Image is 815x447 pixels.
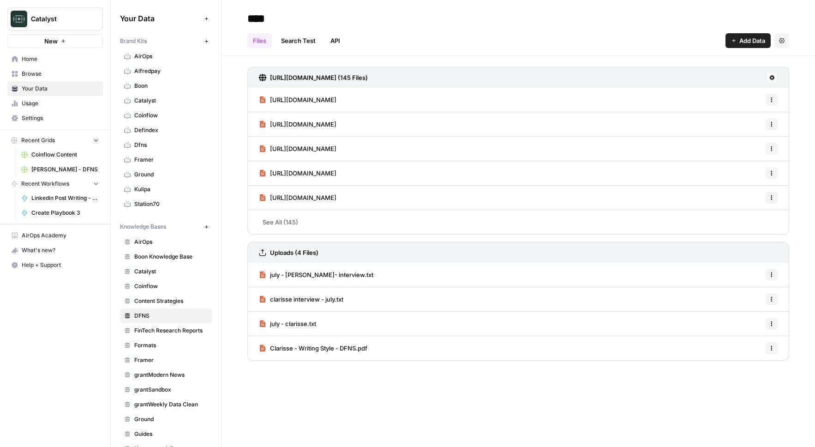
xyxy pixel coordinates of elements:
a: Catalyst [120,264,212,279]
span: Framer [134,156,208,164]
span: Boon Knowledge Base [134,253,208,261]
a: Coinflow Content [17,147,103,162]
a: grantModern News [120,368,212,382]
span: Knowledge Bases [120,223,166,231]
span: DFNS [134,312,208,320]
span: Your Data [22,85,99,93]
a: Formats [120,338,212,353]
button: Recent Grids [7,133,103,147]
span: FinTech Research Reports [134,326,208,335]
a: API [325,33,346,48]
a: DFNS [120,308,212,323]
span: Guides [134,430,208,438]
button: Workspace: Catalyst [7,7,103,30]
h3: Uploads (4 Files) [270,248,318,257]
button: New [7,34,103,48]
a: See All (145) [247,210,789,234]
a: july - clarisse.txt [259,312,316,336]
a: [URL][DOMAIN_NAME] [259,88,336,112]
button: Recent Workflows [7,177,103,191]
span: Catalyst [134,267,208,276]
a: AirOps [120,235,212,249]
a: [URL][DOMAIN_NAME] [259,186,336,210]
span: [URL][DOMAIN_NAME] [270,120,336,129]
span: Browse [22,70,99,78]
span: Add Data [739,36,765,45]
span: Catalyst [134,97,208,105]
span: Linkedin Post Writing - [DATE] [31,194,99,202]
span: Alfredpay [134,67,208,75]
span: Content Strategies [134,297,208,305]
a: AirOps [120,49,212,64]
span: [URL][DOMAIN_NAME] [270,193,336,202]
span: Boon [134,82,208,90]
span: Dfns [134,141,208,149]
a: Framer [120,152,212,167]
a: grantWeekly Data Clean [120,397,212,412]
span: Station70 [134,200,208,208]
span: [URL][DOMAIN_NAME] [270,169,336,178]
a: FinTech Research Reports [120,323,212,338]
span: grantModern News [134,371,208,379]
span: Coinflow Content [31,151,99,159]
span: Ground [134,415,208,423]
a: Settings [7,111,103,126]
a: Framer [120,353,212,368]
span: Recent Grids [21,136,55,145]
span: AirOps Academy [22,231,99,240]
span: [URL][DOMAIN_NAME] [270,144,336,153]
span: [PERSON_NAME] - DFNS [31,165,99,174]
a: Coinflow [120,108,212,123]
a: [URL][DOMAIN_NAME] (145 Files) [259,67,368,88]
a: [URL][DOMAIN_NAME] [259,161,336,185]
a: Dfns [120,138,212,152]
a: Catalyst [120,93,212,108]
a: Boon [120,79,212,93]
a: Usage [7,96,103,111]
a: Files [247,33,272,48]
span: Kulipa [134,185,208,193]
button: What's new? [7,243,103,258]
span: Create Playbook 3 [31,209,99,217]
a: Station70 [120,197,212,211]
a: [URL][DOMAIN_NAME] [259,137,336,161]
span: AirOps [134,52,208,60]
span: Coinflow [134,282,208,290]
span: Formats [134,341,208,350]
a: AirOps Academy [7,228,103,243]
button: Add Data [725,33,771,48]
a: Kulipa [120,182,212,197]
button: Help + Support [7,258,103,272]
a: clarisse interview - july.txt [259,287,343,311]
div: What's new? [8,243,102,257]
a: [URL][DOMAIN_NAME] [259,112,336,136]
a: Content Strategies [120,294,212,308]
span: [URL][DOMAIN_NAME] [270,95,336,104]
a: Uploads (4 Files) [259,242,318,263]
span: Catalyst [31,14,87,24]
img: Catalyst Logo [11,11,27,27]
a: Linkedin Post Writing - [DATE] [17,191,103,205]
a: Browse [7,66,103,81]
span: grantSandbox [134,386,208,394]
span: Your Data [120,13,201,24]
span: Clarisse - Writing Style - DFNS.pdf [270,344,367,353]
span: AirOps [134,238,208,246]
h3: [URL][DOMAIN_NAME] (145 Files) [270,73,368,82]
a: grantSandbox [120,382,212,397]
a: Search Test [276,33,321,48]
span: Ground [134,170,208,179]
a: Ground [120,167,212,182]
a: [PERSON_NAME] - DFNS [17,162,103,177]
span: Settings [22,114,99,122]
a: Home [7,52,103,66]
span: july - clarisse.txt [270,319,316,328]
a: Defindex [120,123,212,138]
span: Recent Workflows [21,180,69,188]
a: Coinflow [120,279,212,294]
span: Coinflow [134,111,208,120]
span: grantWeekly Data Clean [134,400,208,409]
a: Clarisse - Writing Style - DFNS.pdf [259,336,367,360]
a: Alfredpay [120,64,212,79]
a: Create Playbook 3 [17,205,103,220]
